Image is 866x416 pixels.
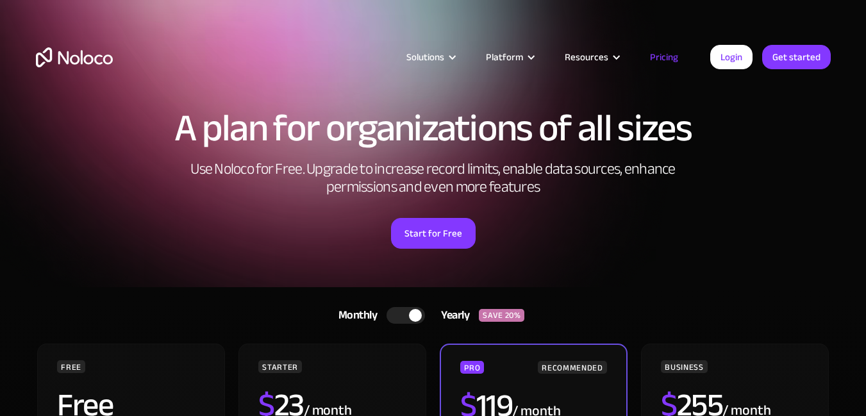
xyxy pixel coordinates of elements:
[36,47,113,67] a: home
[177,160,690,196] h2: Use Noloco for Free. Upgrade to increase record limits, enable data sources, enhance permissions ...
[390,49,470,65] div: Solutions
[470,49,549,65] div: Platform
[479,309,524,322] div: SAVE 20%
[710,45,753,69] a: Login
[538,361,606,374] div: RECOMMENDED
[36,109,831,147] h1: A plan for organizations of all sizes
[661,360,707,373] div: BUSINESS
[634,49,694,65] a: Pricing
[549,49,634,65] div: Resources
[322,306,387,325] div: Monthly
[57,360,85,373] div: FREE
[258,360,301,373] div: STARTER
[406,49,444,65] div: Solutions
[425,306,479,325] div: Yearly
[565,49,608,65] div: Resources
[391,218,476,249] a: Start for Free
[460,361,484,374] div: PRO
[486,49,523,65] div: Platform
[762,45,831,69] a: Get started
